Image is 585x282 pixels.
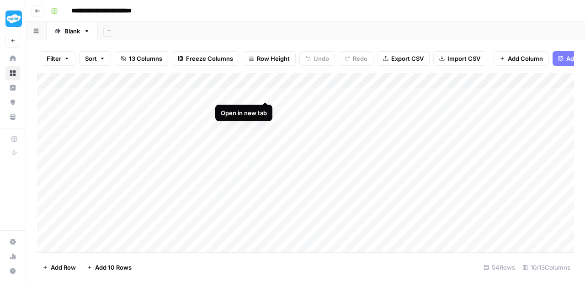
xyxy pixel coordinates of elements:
[5,110,20,124] a: Your Data
[314,54,329,63] span: Undo
[186,54,233,63] span: Freeze Columns
[5,11,22,27] img: Twinkl Logo
[5,249,20,264] a: Usage
[221,108,267,117] div: Open in new tab
[377,51,430,66] button: Export CSV
[339,51,373,66] button: Redo
[79,51,111,66] button: Sort
[480,260,519,275] div: 54 Rows
[494,51,549,66] button: Add Column
[95,263,132,272] span: Add 10 Rows
[37,260,81,275] button: Add Row
[5,51,20,66] a: Home
[51,263,76,272] span: Add Row
[115,51,168,66] button: 13 Columns
[447,54,480,63] span: Import CSV
[433,51,486,66] button: Import CSV
[129,54,162,63] span: 13 Columns
[47,54,61,63] span: Filter
[508,54,543,63] span: Add Column
[5,66,20,80] a: Browse
[172,51,239,66] button: Freeze Columns
[299,51,335,66] button: Undo
[5,95,20,110] a: Opportunities
[64,27,80,36] div: Blank
[85,54,97,63] span: Sort
[5,264,20,278] button: Help + Support
[81,260,137,275] button: Add 10 Rows
[391,54,424,63] span: Export CSV
[243,51,296,66] button: Row Height
[5,80,20,95] a: Insights
[47,22,98,40] a: Blank
[257,54,290,63] span: Row Height
[5,234,20,249] a: Settings
[5,7,20,30] button: Workspace: Twinkl
[353,54,367,63] span: Redo
[41,51,75,66] button: Filter
[519,260,574,275] div: 10/13 Columns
